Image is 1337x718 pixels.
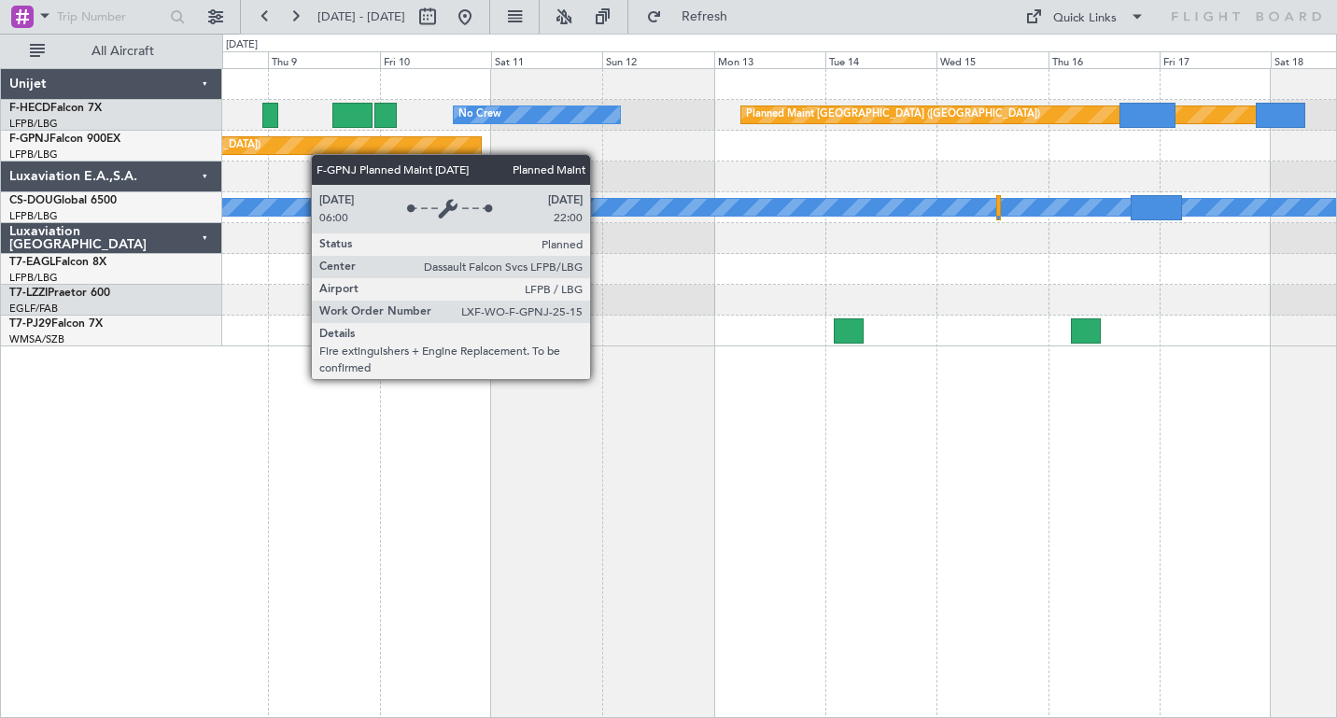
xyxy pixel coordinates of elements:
div: Sat 11 [491,51,602,68]
div: No Crew [458,101,501,129]
span: [DATE] - [DATE] [317,8,405,25]
div: Fri 10 [380,51,491,68]
div: Fri 17 [1160,51,1271,68]
span: T7-EAGL [9,257,55,268]
a: LFPB/LBG [9,117,58,131]
button: Refresh [638,2,750,32]
input: Trip Number [57,3,164,31]
a: T7-LZZIPraetor 600 [9,288,110,299]
div: Tue 14 [825,51,936,68]
div: Wed 15 [936,51,1048,68]
a: F-GPNJFalcon 900EX [9,134,120,145]
div: Thu 16 [1048,51,1160,68]
span: F-HECD [9,103,50,114]
div: Planned Maint [GEOGRAPHIC_DATA] ([GEOGRAPHIC_DATA]) [746,101,1040,129]
div: Sun 12 [602,51,713,68]
div: [DATE] [226,37,258,53]
div: Thu 9 [268,51,379,68]
a: F-HECDFalcon 7X [9,103,102,114]
button: Quick Links [1016,2,1154,32]
a: LFPB/LBG [9,209,58,223]
button: All Aircraft [21,36,203,66]
a: WMSA/SZB [9,332,64,346]
a: LFPB/LBG [9,148,58,162]
a: T7-PJ29Falcon 7X [9,318,103,330]
a: LFPB/LBG [9,271,58,285]
a: T7-EAGLFalcon 8X [9,257,106,268]
div: Mon 13 [714,51,825,68]
span: CS-DOU [9,195,53,206]
span: Refresh [666,10,744,23]
span: F-GPNJ [9,134,49,145]
span: All Aircraft [49,45,197,58]
a: EGLF/FAB [9,302,58,316]
a: CS-DOUGlobal 6500 [9,195,117,206]
span: T7-PJ29 [9,318,51,330]
div: Quick Links [1053,9,1117,28]
span: T7-LZZI [9,288,48,299]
